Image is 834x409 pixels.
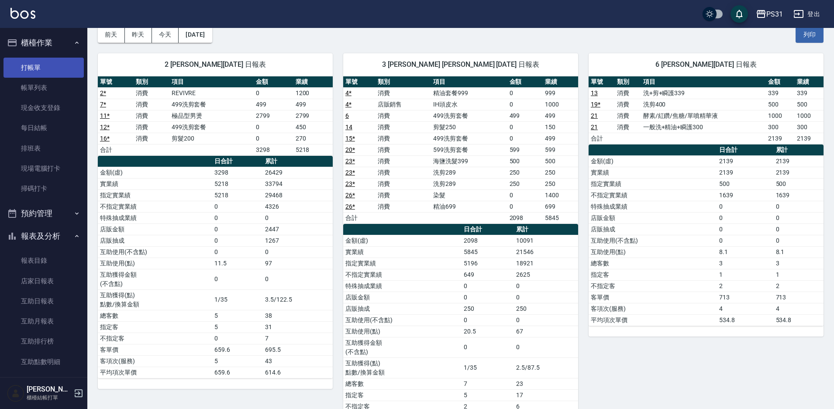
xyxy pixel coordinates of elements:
[774,314,824,326] td: 534.8
[293,144,333,155] td: 5218
[376,76,431,88] th: 類別
[376,144,431,155] td: 消費
[514,280,578,292] td: 0
[766,133,795,144] td: 2139
[354,60,568,69] span: 3 [PERSON_NAME] [PERSON_NAME] [DATE] 日報表
[795,99,824,110] td: 500
[774,223,824,235] td: 0
[3,251,84,271] a: 報表目錄
[507,144,543,155] td: 599
[589,212,717,223] td: 店販金額
[7,385,24,402] img: Person
[796,27,824,43] button: 列印
[293,133,333,144] td: 270
[134,87,169,99] td: 消費
[641,110,766,121] td: 酵素/紅鑽/焦糖/單噴精華液
[717,235,774,246] td: 0
[98,333,212,344] td: 不指定客
[108,60,322,69] span: 2 [PERSON_NAME][DATE] 日報表
[98,321,212,333] td: 指定客
[212,246,263,258] td: 0
[514,314,578,326] td: 0
[641,87,766,99] td: 洗+剪+瞬護339
[774,258,824,269] td: 3
[795,121,824,133] td: 300
[774,246,824,258] td: 8.1
[343,337,462,357] td: 互助獲得金額 (不含點)
[790,6,824,22] button: 登出
[3,372,84,392] a: 互助業績報表
[514,269,578,280] td: 2625
[376,87,431,99] td: 消費
[589,223,717,235] td: 店販抽成
[98,235,212,246] td: 店販抽成
[3,158,84,179] a: 現場電腦打卡
[589,292,717,303] td: 客單價
[589,246,717,258] td: 互助使用(點)
[98,289,212,310] td: 互助獲得(點) 點數/換算金額
[431,99,507,110] td: IH頭皮水
[462,314,514,326] td: 0
[431,167,507,178] td: 洗剪289
[462,378,514,389] td: 7
[343,314,462,326] td: 互助使用(不含點)
[254,87,293,99] td: 0
[591,89,598,96] a: 13
[98,201,212,212] td: 不指定實業績
[212,235,263,246] td: 0
[263,235,333,246] td: 1267
[543,133,578,144] td: 499
[543,189,578,201] td: 1400
[795,76,824,88] th: 業績
[263,321,333,333] td: 31
[543,144,578,155] td: 599
[774,269,824,280] td: 1
[543,110,578,121] td: 499
[254,76,293,88] th: 金額
[507,76,543,88] th: 金額
[134,99,169,110] td: 消費
[263,189,333,201] td: 29468
[507,189,543,201] td: 0
[376,155,431,167] td: 消費
[212,156,263,167] th: 日合計
[263,367,333,378] td: 614.6
[212,289,263,310] td: 1/35
[212,258,263,269] td: 11.5
[514,258,578,269] td: 18921
[27,394,71,402] p: 櫃檯結帳打單
[589,167,717,178] td: 實業績
[263,310,333,321] td: 38
[263,201,333,212] td: 4326
[125,27,152,43] button: 昨天
[589,76,615,88] th: 單號
[615,121,641,133] td: 消費
[591,112,598,119] a: 21
[507,155,543,167] td: 500
[263,355,333,367] td: 43
[98,355,212,367] td: 客項次(服務)
[599,60,813,69] span: 6 [PERSON_NAME][DATE] 日報表
[263,289,333,310] td: 3.5/122.5
[795,87,824,99] td: 339
[345,112,349,119] a: 6
[543,201,578,212] td: 699
[98,76,134,88] th: 單號
[212,367,263,378] td: 659.6
[293,76,333,88] th: 業績
[263,246,333,258] td: 0
[3,291,84,311] a: 互助日報表
[293,99,333,110] td: 499
[462,326,514,337] td: 20.5
[3,202,84,225] button: 預約管理
[3,78,84,98] a: 帳單列表
[462,303,514,314] td: 250
[98,212,212,223] td: 特殊抽成業績
[507,167,543,178] td: 250
[543,167,578,178] td: 250
[431,189,507,201] td: 染髮
[263,156,333,167] th: 累計
[462,357,514,378] td: 1/35
[293,121,333,133] td: 450
[752,5,786,23] button: PS31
